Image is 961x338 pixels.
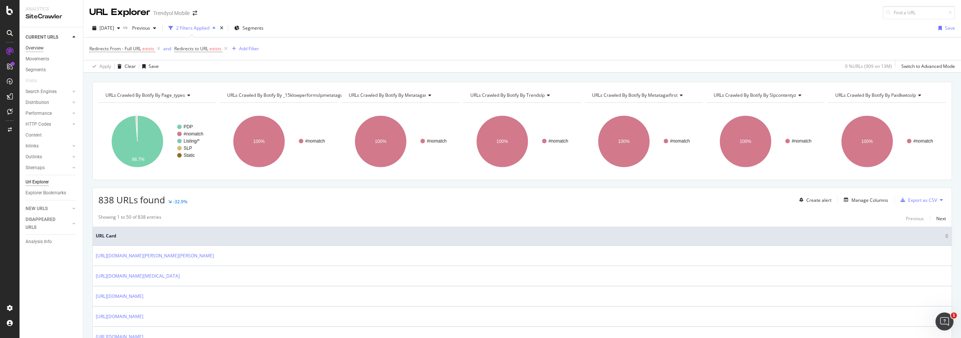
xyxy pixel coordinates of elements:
span: URLs Crawled By Botify By slpcontentyz [714,92,796,98]
button: [DATE] [89,22,123,34]
text: #nomatch [548,138,568,144]
div: A chart. [98,109,216,174]
button: Previous [906,214,924,223]
text: 98.7% [132,157,145,162]
button: Add Filter [229,44,259,53]
span: 1 [951,312,957,318]
text: Static [184,153,195,158]
a: Overview [26,44,78,52]
button: 2 Filters Applied [166,22,218,34]
span: URLs Crawled By Botify By _15klowperformslpmetatagwai [227,92,348,98]
svg: A chart. [463,109,581,174]
div: times [218,24,225,32]
text: 100% [496,139,508,144]
div: HTTP Codes [26,120,51,128]
span: URLs Crawled By Botify By trendslp [470,92,545,98]
div: Clear [125,63,136,69]
div: DISAPPEARED URLS [26,216,63,231]
div: Manage Columns [851,197,888,203]
a: Inlinks [26,142,70,150]
div: Add Filter [239,45,259,52]
div: -32.9% [173,198,187,205]
span: 2025 Aug. 31st [99,25,114,31]
text: #nomatch [792,138,812,144]
text: 100% [618,139,630,144]
button: Manage Columns [841,195,888,204]
div: Switch to Advanced Mode [901,63,955,69]
text: 100% [375,139,386,144]
div: 0 % URLs ( 909 on 13M ) [845,63,892,69]
div: Export as CSV [908,197,937,203]
text: #nomatch [427,138,447,144]
h4: URLs Crawled By Botify By slpcontentyz [712,89,818,101]
span: URLs Crawled By Botify By paidkwtoslp [835,92,916,98]
text: 100% [740,139,751,144]
a: Url Explorer [26,178,78,186]
a: Outlinks [26,153,70,161]
a: Content [26,131,78,139]
a: [URL][DOMAIN_NAME][MEDICAL_DATA] [96,272,180,280]
text: #nomatch [913,138,933,144]
text: 100% [861,139,873,144]
button: Next [936,214,946,223]
a: Sitemaps [26,164,70,172]
span: URLs Crawled By Botify By page_types [105,92,185,98]
h4: URLs Crawled By Botify By page_types [104,89,209,101]
button: Apply [89,60,111,72]
button: Clear [114,60,136,72]
div: Segments [26,66,46,74]
div: Performance [26,110,52,117]
div: Outlinks [26,153,42,161]
svg: A chart. [828,109,946,174]
div: Inlinks [26,142,39,150]
div: NEW URLS [26,205,48,213]
span: Segments [243,25,264,31]
text: 100% [253,139,265,144]
span: 838 URLs found [98,194,165,206]
a: Performance [26,110,70,117]
div: Sitemaps [26,164,45,172]
div: Trendyol Mobile [153,9,190,17]
iframe: Intercom live chat [935,312,953,330]
span: URL Card [96,233,943,239]
a: [URL][DOMAIN_NAME] [96,293,143,300]
div: Analysis Info [26,238,52,246]
a: Visits [26,77,44,85]
span: URLs Crawled By Botify By metatagaifirst [592,92,678,98]
div: Url Explorer [26,178,49,186]
svg: A chart. [342,109,459,174]
button: Previous [129,22,159,34]
span: exists [142,45,154,52]
div: A chart. [220,109,338,174]
h4: URLs Crawled By Botify By _15klowperformslpmetatagwai [226,89,359,101]
div: Create alert [806,197,831,203]
text: #nomatch [184,131,203,137]
h4: URLs Crawled By Botify By metatagaifirst [590,89,696,101]
div: SiteCrawler [26,12,77,21]
button: Create alert [796,194,831,206]
div: Visits [26,77,37,85]
a: Search Engines [26,88,70,96]
button: Segments [231,22,267,34]
div: Movements [26,55,49,63]
button: and [163,45,171,52]
span: vs [123,24,129,30]
a: Analysis Info [26,238,78,246]
a: Movements [26,55,78,63]
a: Distribution [26,99,70,107]
a: DISAPPEARED URLS [26,216,70,231]
div: Next [936,215,946,222]
button: Export as CSV [898,194,937,206]
a: Segments [26,66,78,74]
button: Save [139,60,159,72]
span: Redirects From - Full URL [89,45,141,52]
div: CURRENT URLS [26,33,58,41]
a: CURRENT URLS [26,33,70,41]
h4: URLs Crawled By Botify By metatagai [347,89,453,101]
div: URL Explorer [89,6,150,19]
svg: A chart. [706,109,824,174]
